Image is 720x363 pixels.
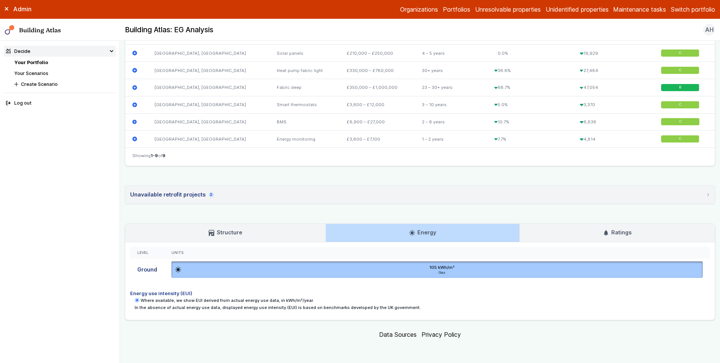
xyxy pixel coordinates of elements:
span: C [679,102,682,107]
div: Solar panels [269,45,339,62]
div: [GEOGRAPHIC_DATA], [GEOGRAPHIC_DATA] [147,130,270,147]
div: Energy monitoring [269,130,339,147]
span: C [679,120,682,124]
a: Maintenance tasks [613,5,666,14]
div: Decide [6,48,30,55]
div: £330,000 – £780,000 [339,62,415,79]
img: main-0bbd2752.svg [5,25,15,35]
div: 3 – 10 years [415,96,487,113]
div: 19,929 [573,45,654,62]
div: 4,814 [573,130,654,147]
span: 2 [209,192,213,197]
span: 1-9 [151,153,158,158]
summary: Decide [4,46,116,57]
a: Privacy Policy [421,331,461,338]
a: Portfolios [443,5,470,14]
a: Ratings [520,224,715,242]
a: Organizations [400,5,438,14]
h2: Building Atlas: EG Analysis [125,25,213,35]
span: B [679,85,681,90]
div: £210,000 – £250,000 [339,45,415,62]
div: 0.0% [487,45,573,62]
span: C [679,51,682,55]
div: £3,600 – £7,100 [339,130,415,147]
div: [GEOGRAPHIC_DATA], [GEOGRAPHIC_DATA] [147,96,270,113]
div: 6,836 [573,113,654,130]
p: Where available, we show EUI derived from actual energy use data, in kWh/m²/year. [135,297,710,303]
a: Data Sources [379,331,417,338]
nav: Table navigation [125,147,715,166]
div: 68.7% [487,79,573,96]
div: 4 – 5 years [415,45,487,62]
div: 36.6% [487,62,573,79]
div: 23 – 30+ years [415,79,487,96]
div: Units [171,250,703,255]
div: Ground [130,259,164,280]
div: BMS [269,113,339,130]
div: £350,000 – £1,000,000 [339,79,415,96]
a: Structure [125,224,325,242]
div: 30+ years [415,62,487,79]
div: 10.7% [487,113,573,130]
span: AH [705,25,714,34]
span: Gas [183,270,700,275]
div: [GEOGRAPHIC_DATA], [GEOGRAPHIC_DATA] [147,62,270,79]
summary: Unavailable retrofit projects2 [125,186,715,204]
div: 2 – 6 years [415,113,487,130]
span: 9 [162,153,165,158]
h3: Energy [409,228,436,237]
div: [GEOGRAPHIC_DATA], [GEOGRAPHIC_DATA] [147,79,270,96]
div: [GEOGRAPHIC_DATA], [GEOGRAPHIC_DATA] [147,45,270,62]
h6: 105 kWh/m² [429,264,454,270]
div: £8,900 – £27,000 [339,113,415,130]
span: Showing of [132,153,165,159]
div: Unavailable retrofit projects [130,190,214,199]
a: Unidentified properties [546,5,609,14]
div: £3,600 – £12,000 [339,96,415,113]
a: Unresolvable properties [475,5,541,14]
div: Heat pump fabric light [269,62,339,79]
h4: Energy use intensity (EUI) [130,290,710,297]
button: Create Scenario [12,79,116,90]
button: Switch portfolio [671,5,715,14]
div: 5.0% [487,96,573,113]
div: Fabric deep [269,79,339,96]
p: In the absence of actual energy use data, displayed energy use intensity (EUI) is based on benchm... [135,304,710,310]
a: Your Portfolio [14,60,48,65]
h3: Ratings [603,228,631,237]
div: [GEOGRAPHIC_DATA], [GEOGRAPHIC_DATA] [147,113,270,130]
div: 3,370 [573,96,654,113]
div: Level [137,250,157,255]
button: Log out [4,98,116,109]
a: Your Scenarios [14,70,48,76]
span: C [679,136,682,141]
div: 27,484 [573,62,654,79]
div: 47,054 [573,79,654,96]
button: AH [703,24,715,36]
span: C [679,68,682,73]
div: Smart thermostats [269,96,339,113]
a: Energy [326,224,519,242]
h3: Structure [208,228,242,237]
div: 1 – 2 years [415,130,487,147]
div: 7.7% [487,130,573,147]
